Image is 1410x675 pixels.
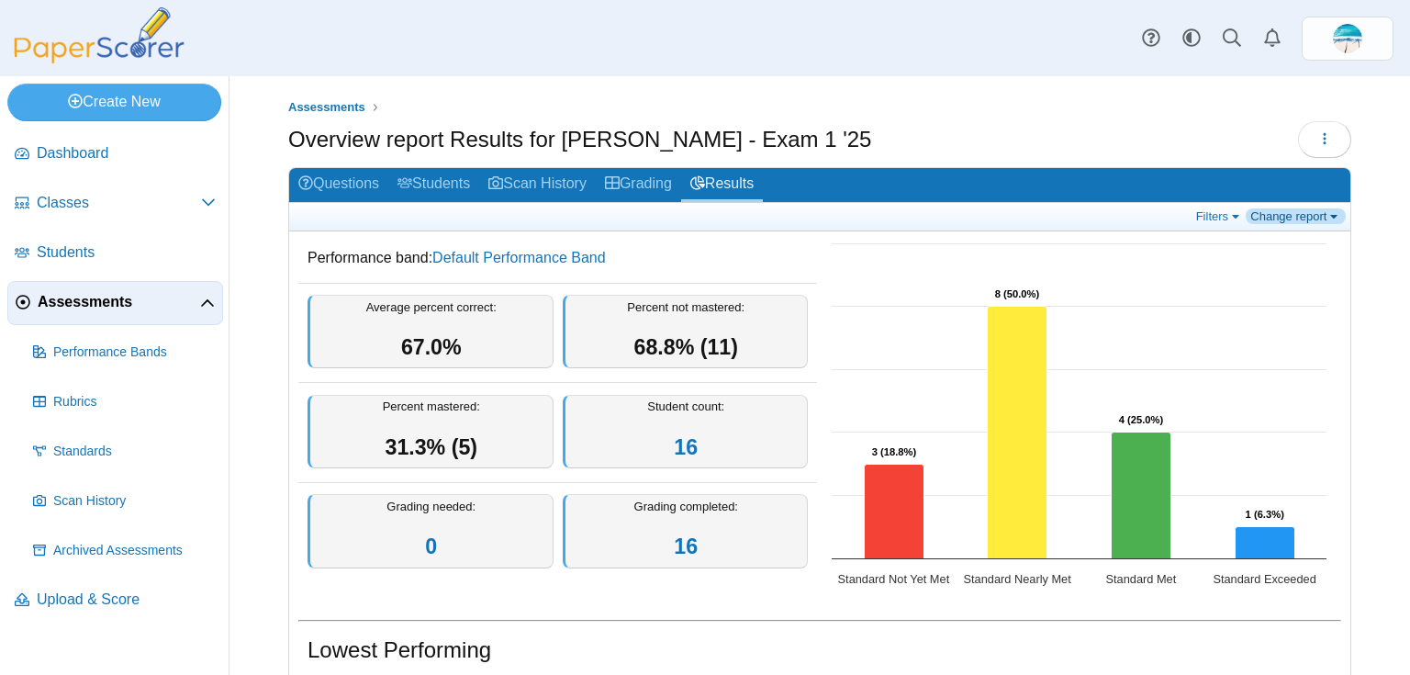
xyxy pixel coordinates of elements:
[7,84,221,120] a: Create New
[7,182,223,226] a: Classes
[289,168,388,202] a: Questions
[298,234,817,282] dd: Performance band:
[308,494,554,568] div: Grading needed:
[308,635,491,666] h1: Lowest Performing
[26,380,223,424] a: Rubrics
[7,579,223,623] a: Upload & Score
[38,292,200,312] span: Assessments
[674,435,698,459] a: 16
[1302,17,1393,61] a: ps.H1yuw66FtyTk4FxR
[988,307,1047,559] path: Standard Nearly Met, 8. Overall Assessment Performance.
[1246,208,1346,224] a: Change report
[284,96,370,119] a: Assessments
[37,590,216,610] span: Upload & Score
[1119,414,1164,425] text: 4 (25.0%)
[26,430,223,474] a: Standards
[7,51,191,66] a: PaperScorer
[53,393,216,411] span: Rubrics
[53,492,216,511] span: Scan History
[1252,18,1292,59] a: Alerts
[681,168,763,202] a: Results
[7,281,223,325] a: Assessments
[995,288,1040,299] text: 8 (50.0%)
[425,534,437,558] a: 0
[674,534,698,558] a: 16
[838,572,950,586] text: Standard Not Yet Met
[1192,208,1248,224] a: Filters
[479,168,596,202] a: Scan History
[388,168,479,202] a: Students
[37,193,201,213] span: Classes
[1246,509,1285,520] text: 1 (6.3%)
[1333,24,1362,53] span: Chrissy Greenberg
[1213,572,1315,586] text: Standard Exceeded
[563,295,809,369] div: Percent not mastered:
[53,343,216,362] span: Performance Bands
[26,331,223,375] a: Performance Bands
[1112,433,1171,559] path: Standard Met, 4. Overall Assessment Performance.
[288,100,365,114] span: Assessments
[26,479,223,523] a: Scan History
[432,250,606,265] a: Default Performance Band
[308,295,554,369] div: Average percent correct:
[37,143,216,163] span: Dashboard
[7,132,223,176] a: Dashboard
[7,7,191,63] img: PaperScorer
[822,234,1341,602] div: Chart. Highcharts interactive chart.
[385,435,477,459] span: 31.3% (5)
[872,446,917,457] text: 3 (18.8%)
[7,231,223,276] a: Students
[1333,24,1362,53] img: ps.H1yuw66FtyTk4FxR
[288,124,871,155] h1: Overview report Results for [PERSON_NAME] - Exam 1 '25
[401,335,462,359] span: 67.0%
[822,234,1336,602] svg: Interactive chart
[563,395,809,469] div: Student count:
[37,242,216,263] span: Students
[308,395,554,469] div: Percent mastered:
[563,494,809,568] div: Grading completed:
[53,542,216,560] span: Archived Assessments
[865,465,924,559] path: Standard Not Yet Met, 3. Overall Assessment Performance.
[634,335,738,359] span: 68.8% (11)
[26,529,223,573] a: Archived Assessments
[1236,527,1295,559] path: Standard Exceeded, 1. Overall Assessment Performance.
[963,572,1071,586] text: Standard Nearly Met
[53,443,216,461] span: Standards
[596,168,681,202] a: Grading
[1105,572,1176,586] text: Standard Met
